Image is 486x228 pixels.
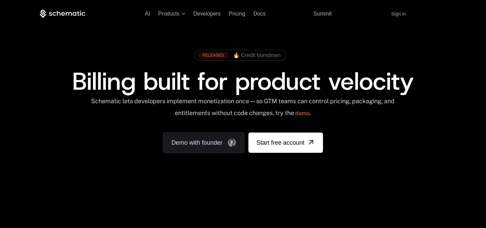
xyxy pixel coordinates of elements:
[193,11,221,17] a: Developers
[295,105,309,121] a: demo
[233,52,281,58] span: 🔥 Credit burndown
[163,132,244,153] a: Demo with founder, ,[object Object]
[145,11,150,17] a: AI
[158,11,180,17] span: Products
[314,11,332,17] a: Summit
[253,11,266,17] a: Docs
[256,138,304,147] span: Start free account
[228,139,236,147] img: Founder
[72,65,414,97] span: Billing built for product velocity
[391,8,406,19] a: Sign in
[248,133,323,153] a: [object Object]
[197,52,228,59] div: RELEASED
[197,52,280,59] a: [object Object],[object Object]
[90,97,395,121] div: Schematic lets developers implement monetization once — so GTM teams can control pricing, packagi...
[229,11,245,17] a: Pricing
